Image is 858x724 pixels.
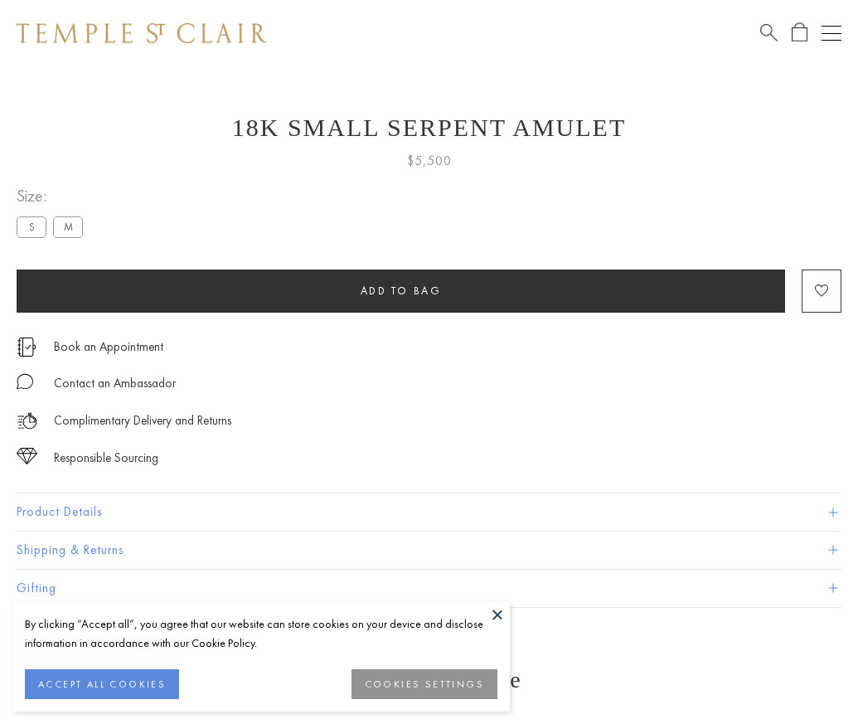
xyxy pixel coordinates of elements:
a: Open Shopping Bag [792,22,807,43]
span: Add to bag [361,284,442,298]
img: icon_delivery.svg [17,411,37,431]
img: icon_sourcing.svg [17,448,37,464]
div: By clicking “Accept all”, you agree that our website can store cookies on your device and disclos... [25,615,497,653]
button: Product Details [17,493,841,531]
a: Search [760,22,778,43]
button: Add to bag [17,270,785,313]
button: Shipping & Returns [17,532,841,569]
label: M [53,216,83,237]
span: Size: [17,182,90,210]
button: ACCEPT ALL COOKIES [25,669,179,699]
img: Temple St. Clair [17,23,267,43]
img: icon_appointment.svg [17,338,36,357]
img: MessageIcon-01_2.svg [17,373,33,390]
button: Open navigation [822,23,841,43]
div: Responsible Sourcing [54,448,158,469]
span: $5,500 [407,150,452,172]
div: Contact an Ambassador [54,373,176,394]
label: S [17,216,46,237]
p: Complimentary Delivery and Returns [54,411,231,431]
button: Gifting [17,570,841,607]
h1: 18K Small Serpent Amulet [17,114,841,142]
button: COOKIES SETTINGS [351,669,497,699]
a: Book an Appointment [54,338,163,356]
